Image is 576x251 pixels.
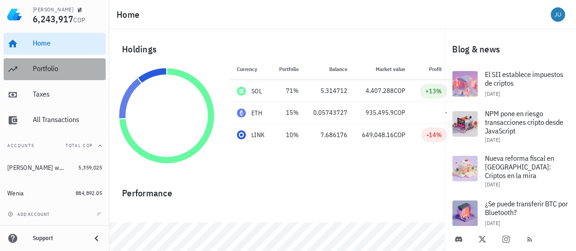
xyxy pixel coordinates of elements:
a: [PERSON_NAME] wallet 5,359,025 [4,157,106,179]
a: All Transactions [4,109,106,131]
div: ETH [251,108,262,118]
div: Support [33,235,84,242]
a: Nueva reforma fiscal en [GEOGRAPHIC_DATA]: Criptos en la mira [DATE] [445,149,576,193]
img: LedgiFi [7,7,22,22]
div: LINK-icon [237,130,246,139]
button: add account [5,210,53,219]
span: 6,243,917 [33,13,73,25]
a: El SII establece impuestos de criptos [DATE] [445,64,576,104]
div: -14% [427,130,442,139]
span: [DATE] [485,90,500,97]
div: 0.05743727 [313,108,347,118]
th: Balance [306,58,355,80]
div: Taxes [33,90,102,98]
div: Holdings [115,35,439,64]
div: SOL-icon [237,87,246,96]
div: 71% [279,86,299,96]
th: Market value [355,58,413,80]
a: Home [4,33,106,55]
div: 15% [279,108,299,118]
span: [DATE] [485,220,500,226]
span: Total COP [66,143,93,149]
div: 10% [279,130,299,140]
div: Portfolio [33,64,102,73]
div: [PERSON_NAME] wallet [7,164,66,172]
span: 935,495.9 [366,108,394,117]
div: All Transactions [33,115,102,124]
a: Taxes [4,84,106,106]
span: Nueva reforma fiscal en [GEOGRAPHIC_DATA]: Criptos en la mira [485,154,554,180]
div: avatar [551,7,565,22]
span: COP [73,16,85,24]
span: COP [394,108,405,117]
div: 7.686176 [313,130,347,140]
span: ¿Se puede transferir BTC por Bluetooth? [485,199,568,217]
div: LINK [251,130,265,139]
div: Home [33,39,102,47]
div: +13% [425,87,442,96]
div: Performance [115,179,439,200]
span: 884,892.05 [76,190,102,196]
div: 5.314712 [313,86,347,96]
span: 4,407,288 [366,87,394,95]
span: COP [394,87,405,95]
span: COP [394,131,405,139]
span: NPM pone en riesgo transacciones cripto desde JavaScript [485,109,563,135]
button: AccountsTotal COP [4,135,106,157]
span: [DATE] [485,181,500,188]
div: Wenia [7,190,24,197]
a: Portfolio [4,58,106,80]
span: add account [10,211,50,217]
span: El SII establece impuestos de criptos [485,70,563,87]
th: Currency [229,58,272,80]
a: ¿Se puede transferir BTC por Bluetooth? [DATE] [445,193,576,233]
span: 5,359,025 [78,164,102,171]
th: Portfolio [272,58,306,80]
div: [PERSON_NAME] [33,6,73,13]
div: Blog & news [445,35,576,64]
div: ETH-icon [237,108,246,118]
h1: Home [117,7,143,22]
a: Wenia 884,892.05 [4,182,106,204]
span: 649,048.16 [362,131,394,139]
a: NPM pone en riesgo transacciones cripto desde JavaScript [DATE] [445,104,576,149]
div: SOL [251,87,262,96]
span: Profit [429,66,447,72]
span: [DATE] [485,136,500,143]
